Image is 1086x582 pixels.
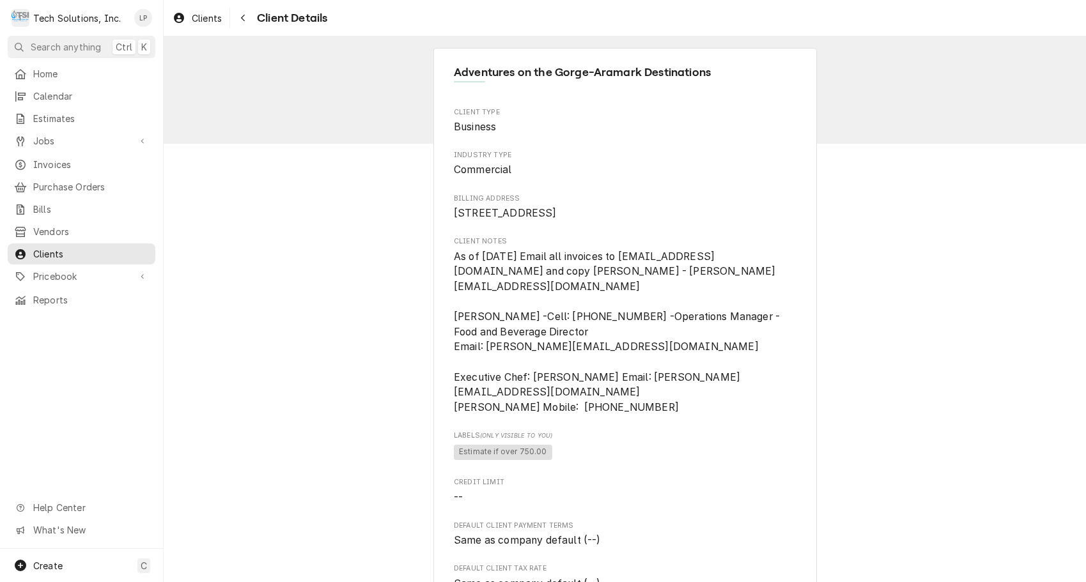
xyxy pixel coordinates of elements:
[116,40,132,54] span: Ctrl
[141,559,147,572] span: C
[454,445,552,460] span: Estimate if over 750.00
[134,9,152,27] div: Lisa Paschal's Avatar
[454,194,796,221] div: Billing Address
[454,119,796,135] span: Client Type
[33,501,148,514] span: Help Center
[454,150,796,178] div: Industry Type
[454,236,796,247] span: Client Notes
[454,249,796,415] span: Client Notes
[33,11,121,25] div: Tech Solutions, Inc.
[12,9,29,27] div: T
[454,534,600,546] span: Same as company default (--)
[454,206,796,221] span: Billing Address
[454,250,782,413] span: As of [DATE] Email all invoices to [EMAIL_ADDRESS][DOMAIN_NAME] and copy [PERSON_NAME] - [PERSON_...
[8,221,155,242] a: Vendors
[454,194,796,204] span: Billing Address
[454,477,796,505] div: Credit Limit
[454,121,496,133] span: Business
[454,64,796,81] span: Name
[33,523,148,537] span: What's New
[8,176,155,197] a: Purchase Orders
[454,443,796,462] span: [object Object]
[454,164,512,176] span: Commercial
[454,107,796,118] span: Client Type
[8,130,155,151] a: Go to Jobs
[33,225,149,238] span: Vendors
[233,8,253,28] button: Navigate back
[454,207,557,219] span: [STREET_ADDRESS]
[8,63,155,84] a: Home
[192,11,222,25] span: Clients
[31,40,101,54] span: Search anything
[141,40,147,54] span: K
[33,247,149,261] span: Clients
[33,270,130,283] span: Pricebook
[33,134,130,148] span: Jobs
[454,477,796,487] span: Credit Limit
[8,519,155,540] a: Go to What's New
[33,180,149,194] span: Purchase Orders
[8,266,155,287] a: Go to Pricebook
[33,158,149,171] span: Invoices
[8,108,155,129] a: Estimates
[454,107,796,135] div: Client Type
[8,243,155,264] a: Clients
[454,521,796,548] div: Default Client Payment Terms
[8,36,155,58] button: Search anythingCtrlK
[12,9,29,27] div: Tech Solutions, Inc.'s Avatar
[480,432,552,439] span: (Only Visible to You)
[454,431,796,462] div: [object Object]
[33,293,149,307] span: Reports
[454,431,796,441] span: Labels
[454,533,796,548] span: Default Client Payment Terms
[454,150,796,160] span: Industry Type
[454,490,796,505] span: Credit Limit
[454,521,796,531] span: Default Client Payment Terms
[33,67,149,80] span: Home
[454,64,796,91] div: Client Information
[134,9,152,27] div: LP
[454,491,463,503] span: --
[167,8,227,29] a: Clients
[33,89,149,103] span: Calendar
[8,154,155,175] a: Invoices
[8,199,155,220] a: Bills
[33,112,149,125] span: Estimates
[8,86,155,107] a: Calendar
[454,162,796,178] span: Industry Type
[8,497,155,518] a: Go to Help Center
[253,10,327,27] span: Client Details
[454,236,796,415] div: Client Notes
[33,560,63,571] span: Create
[454,563,796,574] span: Default Client Tax Rate
[33,203,149,216] span: Bills
[8,289,155,310] a: Reports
